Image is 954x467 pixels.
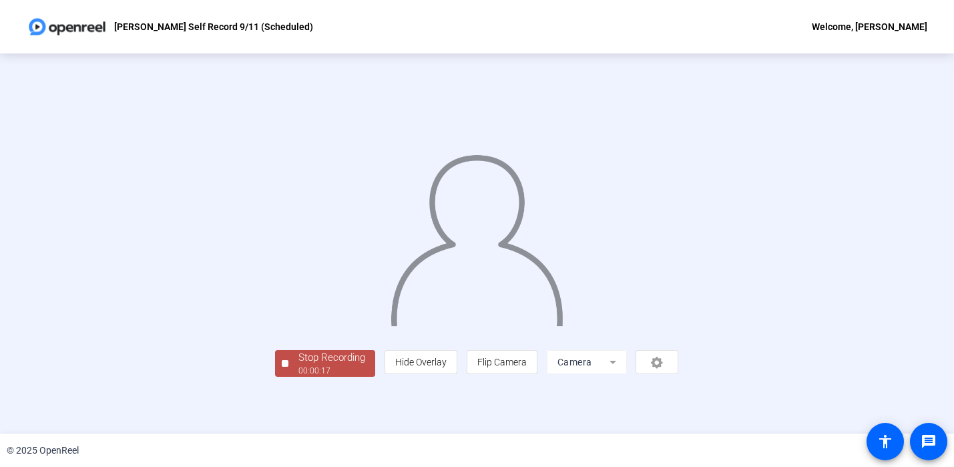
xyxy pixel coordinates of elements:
[390,144,564,326] img: overlay
[298,350,365,365] div: Stop Recording
[275,350,375,377] button: Stop Recording00:00:17
[114,19,313,35] p: [PERSON_NAME] Self Record 9/11 (Scheduled)
[395,357,447,367] span: Hide Overlay
[27,13,107,40] img: OpenReel logo
[298,365,365,377] div: 00:00:17
[467,350,537,374] button: Flip Camera
[877,434,893,450] mat-icon: accessibility
[7,444,79,458] div: © 2025 OpenReel
[477,357,527,367] span: Flip Camera
[812,19,927,35] div: Welcome, [PERSON_NAME]
[921,434,937,450] mat-icon: message
[385,350,457,374] button: Hide Overlay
